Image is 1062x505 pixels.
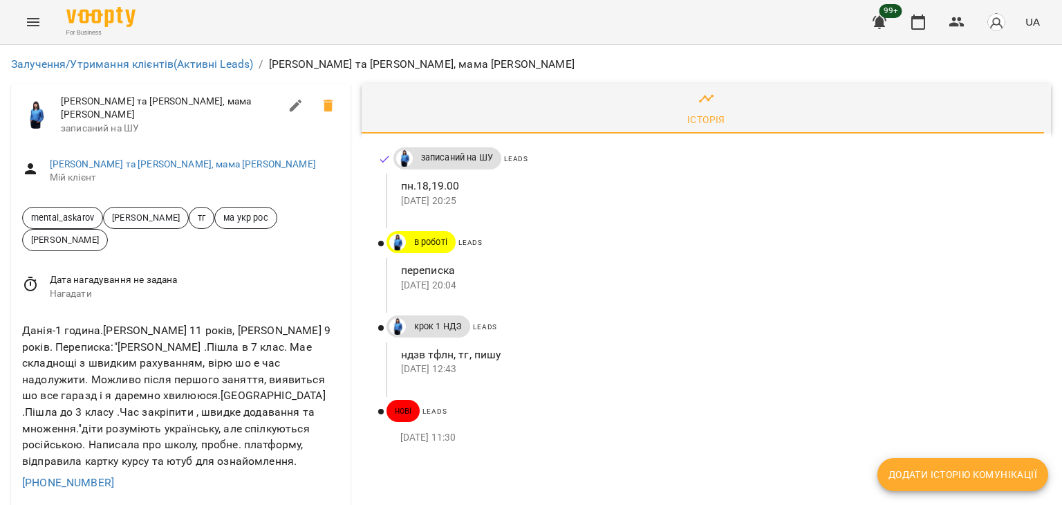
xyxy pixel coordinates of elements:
li: / [259,56,263,73]
button: Додати історію комунікації [877,458,1048,491]
span: записаний на ШУ [61,122,279,136]
img: avatar_s.png [987,12,1006,32]
a: Залучення/Утримання клієнтів(Активні Leads) [11,57,253,71]
span: [PERSON_NAME] [104,211,188,224]
img: Дащенко Аня [396,150,413,167]
span: Додати історію комунікації [888,466,1037,483]
img: Дащенко Аня [389,318,406,335]
p: [DATE] 20:04 [401,279,1029,293]
span: mental_askarov [23,211,102,224]
p: ндзв тфлн, тг, пишу [401,347,1029,363]
span: UA [1025,15,1040,29]
div: Історія [687,111,725,128]
a: Дащенко Аня [386,318,406,335]
span: Дата нагадування не задана [50,273,339,287]
span: 99+ [879,4,902,18]
p: [DATE] 20:25 [401,194,1029,208]
p: пн.18,19.00 [401,178,1029,194]
span: крок 1 НДЗ [406,320,470,333]
a: [PHONE_NUMBER] [22,476,114,489]
p: [DATE] 11:30 [400,431,1029,445]
a: Дащенко Аня [393,150,413,167]
button: UA [1020,9,1045,35]
span: в роботі [406,236,456,248]
span: записаний на ШУ [413,151,501,164]
span: Leads [473,323,497,331]
img: Дащенко Аня [22,101,50,129]
img: Дащенко Аня [389,234,406,250]
nav: breadcrumb [11,56,1051,73]
span: тг [189,211,214,224]
p: переписка [401,262,1029,279]
p: [DATE] 12:43 [401,362,1029,376]
span: ма укр рос [215,211,276,224]
span: [PERSON_NAME] [23,233,107,246]
button: Menu [17,6,50,39]
span: Leads [504,155,528,163]
span: нові [386,405,420,417]
img: Voopty Logo [66,7,136,27]
span: [PERSON_NAME] та [PERSON_NAME], мама [PERSON_NAME] [61,95,279,122]
span: Leads [458,239,483,246]
div: Данія-1 година.[PERSON_NAME] 11 років, [PERSON_NAME] 9 років. Переписка:"[PERSON_NAME] .Пішла в 7... [19,320,342,472]
a: [PERSON_NAME] та [PERSON_NAME], мама [PERSON_NAME] [50,158,316,169]
span: Мій клієнт [50,171,339,185]
span: For Business [66,28,136,37]
span: Leads [422,407,447,415]
p: [PERSON_NAME] та [PERSON_NAME], мама [PERSON_NAME] [269,56,575,73]
a: Дащенко Аня [386,234,406,250]
span: Нагадати [50,287,339,301]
